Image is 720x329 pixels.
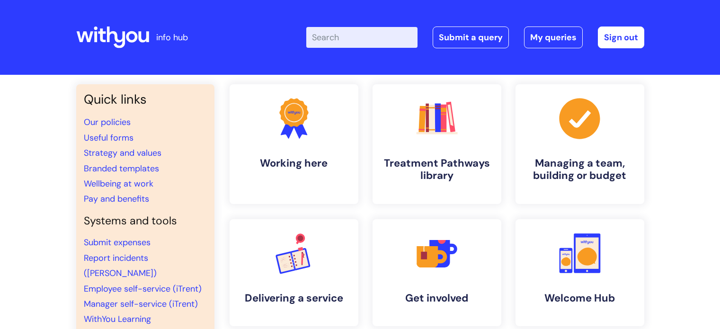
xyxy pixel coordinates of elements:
h4: Delivering a service [237,292,351,304]
div: | - [306,27,644,48]
a: Wellbeing at work [84,178,153,189]
a: My queries [524,27,583,48]
h4: Working here [237,157,351,169]
h4: Managing a team, building or budget [523,157,637,182]
h4: Welcome Hub [523,292,637,304]
a: Welcome Hub [516,219,644,326]
h4: Get involved [380,292,494,304]
a: Employee self-service (iTrent) [84,283,202,294]
a: Submit a query [433,27,509,48]
a: Submit expenses [84,237,151,248]
input: Search [306,27,418,48]
h3: Quick links [84,92,207,107]
a: Managing a team, building or budget [516,84,644,204]
a: Useful forms [84,132,133,143]
a: Manager self-service (iTrent) [84,298,198,310]
a: Get involved [373,219,501,326]
a: Pay and benefits [84,193,149,205]
a: Sign out [598,27,644,48]
h4: Treatment Pathways library [380,157,494,182]
a: Strategy and values [84,147,161,159]
a: Working here [230,84,358,204]
p: info hub [156,30,188,45]
h4: Systems and tools [84,214,207,228]
a: Treatment Pathways library [373,84,501,204]
a: Report incidents ([PERSON_NAME]) [84,252,157,279]
a: WithYou Learning [84,313,151,325]
a: Delivering a service [230,219,358,326]
a: Our policies [84,116,131,128]
a: Branded templates [84,163,159,174]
